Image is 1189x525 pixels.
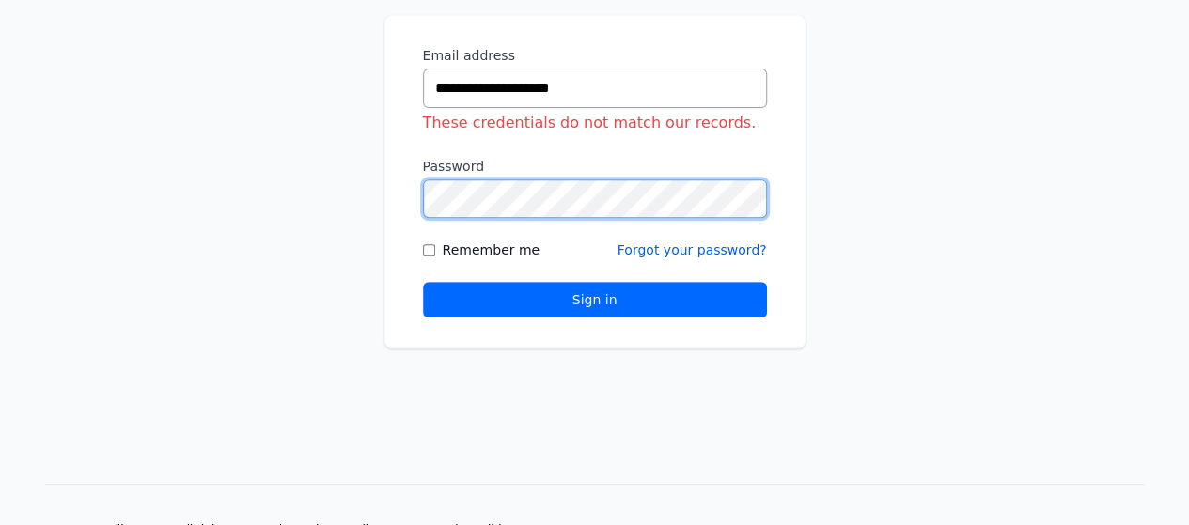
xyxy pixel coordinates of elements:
label: Password [423,157,767,176]
label: Remember me [443,240,540,259]
div: These credentials do not match our records. [423,112,767,134]
a: Forgot your password? [618,242,767,257]
button: Sign in [423,282,767,317]
label: Email address [423,46,767,65]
